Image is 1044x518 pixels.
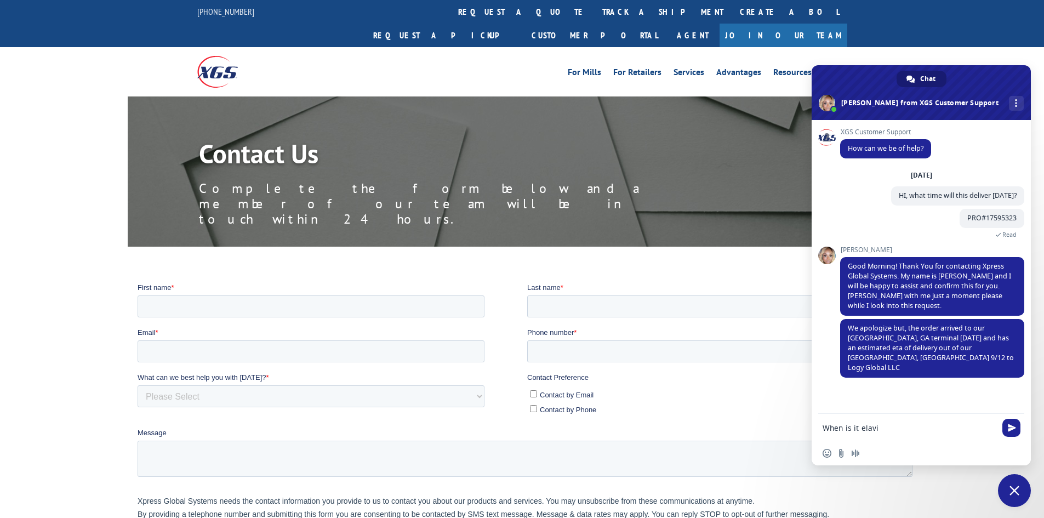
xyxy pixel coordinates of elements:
[967,213,1017,223] span: PRO#17595323
[197,6,254,17] a: [PHONE_NUMBER]
[848,144,923,153] span: How can we be of help?
[848,323,1014,372] span: We apologize but, the order arrived to our [GEOGRAPHIC_DATA], GA terminal [DATE] and has an estim...
[720,24,847,47] a: Join Our Team
[613,68,661,80] a: For Retailers
[998,474,1031,507] div: Close chat
[523,24,666,47] a: Customer Portal
[899,191,1017,200] span: HI, what time will this deliver [DATE]?
[823,423,996,433] textarea: Compose your message...
[823,449,831,458] span: Insert an emoji
[716,68,761,80] a: Advantages
[674,68,704,80] a: Services
[1002,231,1017,238] span: Read
[837,449,846,458] span: Send a file
[897,71,946,87] div: Chat
[666,24,720,47] a: Agent
[1002,419,1020,437] span: Send
[199,181,692,227] p: Complete the form below and a member of our team will be in touch within 24 hours.
[851,449,860,458] span: Audio message
[911,172,932,179] div: [DATE]
[848,261,1011,310] span: Good Morning! Thank You for contacting Xpress Global Systems. My name is [PERSON_NAME] and I will...
[1009,96,1024,111] div: More channels
[840,246,1024,254] span: [PERSON_NAME]
[199,140,692,172] h1: Contact Us
[773,68,812,80] a: Resources
[920,71,935,87] span: Chat
[365,24,523,47] a: Request a pickup
[840,128,931,136] span: XGS Customer Support
[568,68,601,80] a: For Mills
